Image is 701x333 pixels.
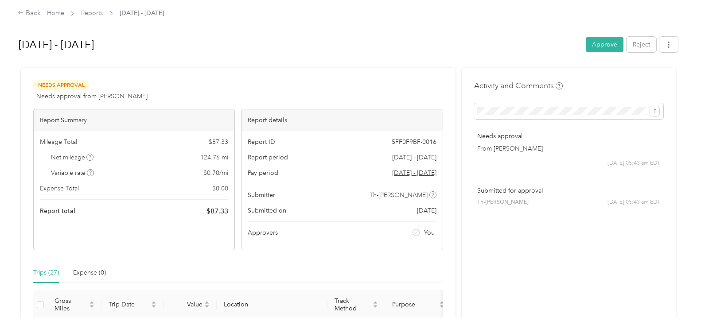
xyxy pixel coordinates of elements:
span: You [424,228,435,237]
p: Submitted for approval [477,186,660,195]
span: Variable rate [51,168,94,178]
span: caret-up [373,300,378,305]
th: Purpose [385,290,452,320]
span: Expense Total [40,184,79,193]
span: caret-up [439,300,444,305]
th: Location [217,290,327,320]
span: 124.76 mi [200,153,228,162]
span: [DATE] 05:43 am EDT [608,159,660,167]
a: Reports [81,9,103,17]
span: Go to pay period [392,168,436,178]
span: Approvers [248,228,278,237]
h4: Activity and Comments [474,80,563,91]
div: Trips (27) [33,268,59,278]
th: Value [164,290,217,320]
span: $ 87.33 [206,206,228,217]
div: Report Summary [34,109,234,131]
span: Th-[PERSON_NAME] [477,198,529,206]
a: Home [47,9,64,17]
span: $ 0.00 [212,184,228,193]
span: caret-down [373,304,378,309]
span: Trip Date [109,301,149,308]
span: $ 87.33 [209,137,228,147]
span: Track Method [335,297,371,312]
p: Needs approval [477,132,660,141]
span: caret-up [89,300,94,305]
span: Report ID [248,137,275,147]
span: 5FF0F9BF-0016 [392,137,436,147]
span: caret-up [151,300,156,305]
th: Track Method [327,290,385,320]
span: Pay period [248,168,278,178]
iframe: Everlance-gr Chat Button Frame [651,283,701,333]
p: From [PERSON_NAME] [477,144,660,153]
span: caret-down [204,304,210,309]
div: Expense (0) [73,268,106,278]
button: Reject [627,37,656,52]
span: Th-[PERSON_NAME] [370,190,428,200]
span: $ 0.70 / mi [203,168,228,178]
h1: Sep 1 - 30, 2025 [19,34,580,55]
span: Needs approval from [PERSON_NAME] [36,92,148,101]
span: caret-down [151,304,156,309]
span: [DATE] - [DATE] [392,153,436,162]
span: Net mileage [51,153,94,162]
span: Value [171,301,203,308]
span: Gross Miles [55,297,87,312]
span: caret-up [204,300,210,305]
span: Report total [40,206,75,216]
th: Gross Miles [47,290,101,320]
span: Needs Approval [33,80,89,90]
span: caret-down [439,304,444,309]
span: Report period [248,153,288,162]
span: Mileage Total [40,137,77,147]
span: Purpose [392,301,437,308]
span: Submitted on [248,206,286,215]
span: caret-down [89,304,94,309]
div: Report details [241,109,442,131]
span: [DATE] [417,206,436,215]
th: Trip Date [101,290,164,320]
span: Submitter [248,190,275,200]
div: Back [18,8,41,19]
span: [DATE] 05:43 am EDT [608,198,660,206]
button: Approve [586,37,623,52]
span: [DATE] - [DATE] [120,8,164,18]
